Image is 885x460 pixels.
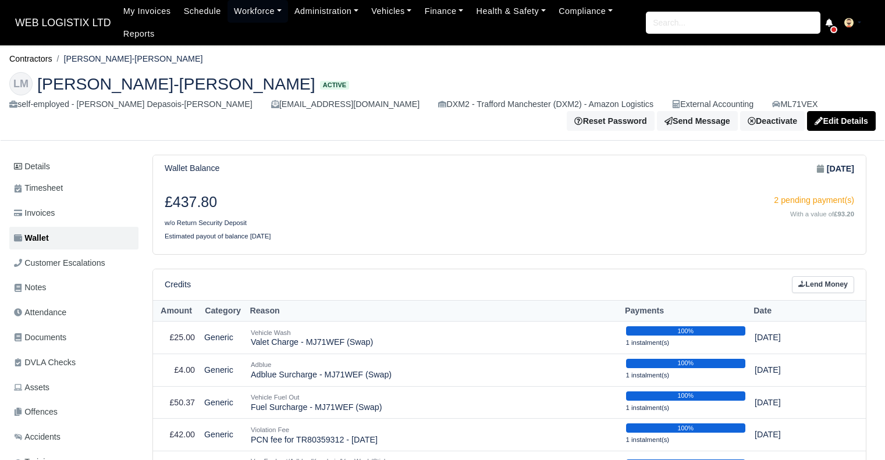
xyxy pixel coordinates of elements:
div: 100% [626,423,745,433]
a: Offences [9,401,138,423]
span: Wallet [14,231,49,245]
small: w/o Return Security Deposit [165,219,247,226]
a: WEB LOGISTIX LTD [9,12,117,34]
td: Generic [200,419,246,451]
th: Reason [246,300,621,322]
td: £4.00 [153,354,200,386]
div: External Accounting [672,98,754,111]
span: Documents [14,331,66,344]
strong: £93.20 [834,211,854,217]
a: Attendance [9,301,138,324]
div: 100% [626,326,745,336]
th: Date [750,300,826,322]
a: Deactivate [740,111,805,131]
td: Generic [200,354,246,386]
span: Notes [14,281,46,294]
small: 1 instalment(s) [626,339,670,346]
div: 2 pending payment(s) [518,194,855,207]
a: Reports [117,23,161,45]
span: WEB LOGISTIX LTD [9,11,117,34]
a: Edit Details [807,111,876,131]
div: Leon Depasois-Mike [1,63,884,141]
span: Active [320,81,349,90]
a: Notes [9,276,138,299]
div: LM [9,72,33,95]
small: Vehicle Fuel Out [251,394,299,401]
span: [PERSON_NAME]-[PERSON_NAME] [37,76,315,92]
td: [DATE] [750,386,826,419]
a: Documents [9,326,138,349]
div: self-employed - [PERSON_NAME] Depasois-[PERSON_NAME] [9,98,253,111]
a: Invoices [9,202,138,224]
span: Attendance [14,306,66,319]
td: Generic [200,322,246,354]
div: 100% [626,359,745,368]
th: Payments [621,300,750,322]
div: DXM2 - Trafford Manchester (DXM2) - Amazon Logistics [438,98,653,111]
span: Accidents [14,430,61,444]
small: 1 instalment(s) [626,436,670,443]
small: Vehicle Wash [251,329,291,336]
span: Offences [14,405,58,419]
td: Generic [200,386,246,419]
th: Category [200,300,246,322]
span: Invoices [14,206,55,220]
span: Customer Escalations [14,256,105,270]
span: Timesheet [14,181,63,195]
small: Estimated payout of balance [DATE] [165,233,271,240]
input: Search... [646,12,820,34]
button: Reset Password [567,111,654,131]
a: Accidents [9,426,138,448]
div: [EMAIL_ADDRESS][DOMAIN_NAME] [271,98,420,111]
td: [DATE] [750,354,826,386]
h3: £437.80 [165,194,501,211]
td: [DATE] [750,322,826,354]
li: [PERSON_NAME]-[PERSON_NAME] [52,52,203,66]
small: Adblue [251,361,271,368]
td: [DATE] [750,419,826,451]
td: Fuel Surcharge - MJ71WEF (Swap) [246,386,621,419]
a: Timesheet [9,177,138,199]
td: £25.00 [153,322,200,354]
th: Amount [153,300,200,322]
span: DVLA Checks [14,356,76,369]
small: 1 instalment(s) [626,404,670,411]
small: With a value of [790,211,854,217]
td: Adblue Surcharge - MJ71WEF (Swap) [246,354,621,386]
a: Customer Escalations [9,252,138,274]
small: Violation Fee [251,426,289,433]
a: Send Message [657,111,738,131]
a: ML71VEX [772,98,818,111]
small: 1 instalment(s) [626,372,670,379]
div: 100% [626,391,745,401]
a: Lend Money [792,276,854,293]
h6: Wallet Balance [165,163,219,173]
span: Assets [14,381,49,394]
td: PCN fee for TR80359312 - [DATE] [246,419,621,451]
h6: Credits [165,280,191,290]
a: Wallet [9,227,138,249]
a: Details [9,156,138,177]
a: Contractors [9,54,52,63]
td: £42.00 [153,419,200,451]
a: DVLA Checks [9,351,138,374]
td: £50.37 [153,386,200,419]
a: Assets [9,376,138,399]
strong: [DATE] [827,162,854,176]
td: Valet Charge - MJ71WEF (Swap) [246,322,621,354]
